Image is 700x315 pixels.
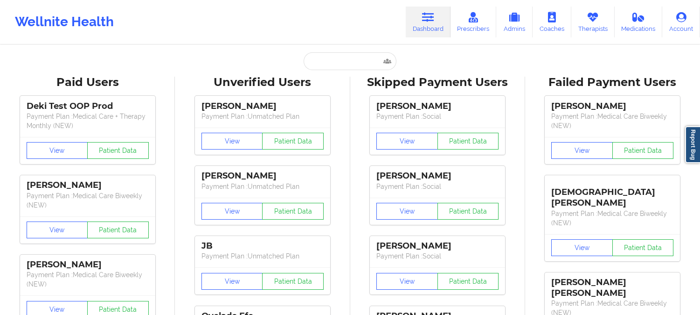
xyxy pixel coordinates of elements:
div: [PERSON_NAME] [PERSON_NAME] [551,277,673,299]
p: Payment Plan : Unmatched Plan [201,182,324,191]
div: [PERSON_NAME] [376,101,499,112]
div: Failed Payment Users [532,75,693,90]
p: Payment Plan : Social [376,251,499,261]
div: JB [201,241,324,251]
div: Unverified Users [181,75,343,90]
button: Patient Data [262,203,324,220]
div: [PERSON_NAME] [201,101,324,112]
a: Prescribers [450,7,497,37]
button: View [551,239,613,256]
button: View [27,222,88,238]
a: Coaches [533,7,571,37]
p: Payment Plan : Medical Care Biweekly (NEW) [551,209,673,228]
button: View [201,273,263,290]
a: Admins [496,7,533,37]
button: View [376,273,438,290]
button: View [551,142,613,159]
button: Patient Data [87,142,149,159]
div: [PERSON_NAME] [551,101,673,112]
p: Payment Plan : Social [376,182,499,191]
div: [PERSON_NAME] [376,241,499,251]
button: Patient Data [437,203,499,220]
button: View [376,133,438,150]
button: View [27,142,88,159]
div: Skipped Payment Users [357,75,519,90]
button: Patient Data [262,273,324,290]
button: Patient Data [87,222,149,238]
button: Patient Data [262,133,324,150]
p: Payment Plan : Medical Care Biweekly (NEW) [27,270,149,289]
div: [PERSON_NAME] [376,171,499,181]
button: Patient Data [612,239,674,256]
button: View [376,203,438,220]
p: Payment Plan : Unmatched Plan [201,112,324,121]
div: [PERSON_NAME] [27,259,149,270]
p: Payment Plan : Medical Care + Therapy Monthly (NEW) [27,112,149,130]
div: Deki Test OOP Prod [27,101,149,112]
p: Payment Plan : Social [376,112,499,121]
a: Therapists [571,7,615,37]
div: [DEMOGRAPHIC_DATA][PERSON_NAME] [551,180,673,208]
button: View [201,133,263,150]
a: Account [662,7,700,37]
div: Paid Users [7,75,168,90]
a: Dashboard [406,7,450,37]
p: Payment Plan : Medical Care Biweekly (NEW) [551,112,673,130]
button: Patient Data [437,133,499,150]
a: Medications [615,7,663,37]
p: Payment Plan : Unmatched Plan [201,251,324,261]
button: Patient Data [437,273,499,290]
button: Patient Data [612,142,674,159]
div: [PERSON_NAME] [27,180,149,191]
button: View [201,203,263,220]
p: Payment Plan : Medical Care Biweekly (NEW) [27,191,149,210]
a: Report Bug [685,126,700,163]
div: [PERSON_NAME] [201,171,324,181]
